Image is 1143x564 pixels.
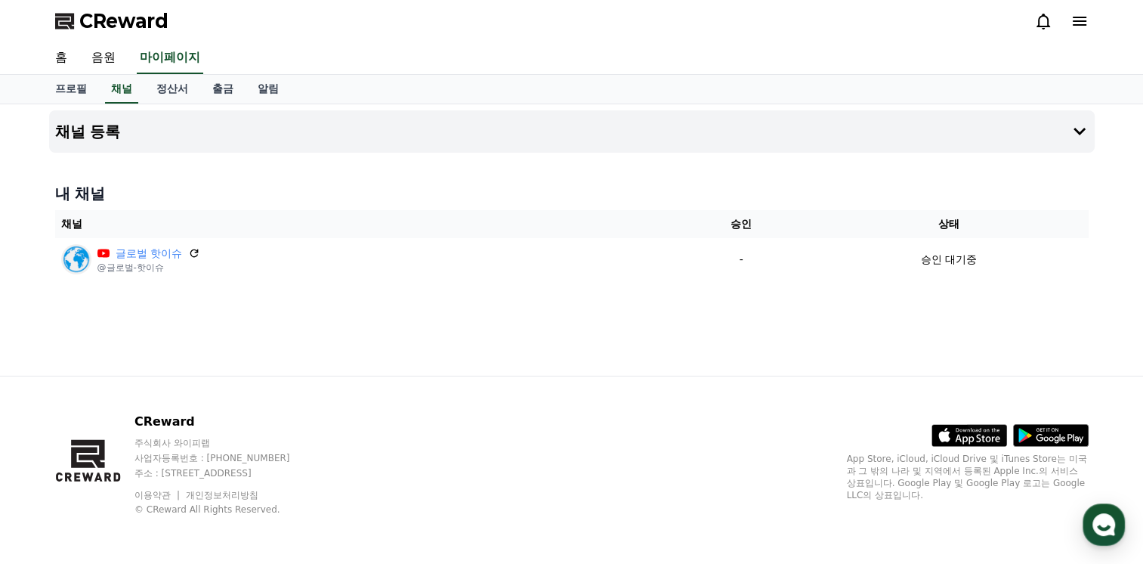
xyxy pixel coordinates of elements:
a: 개인정보처리방침 [186,490,258,500]
p: - [679,252,803,268]
p: © CReward All Rights Reserved. [134,504,319,516]
p: 주식회사 와이피랩 [134,437,319,449]
a: 마이페이지 [137,42,203,74]
span: 설정 [233,461,252,473]
p: 주소 : [STREET_ADDRESS] [134,467,319,479]
th: 승인 [673,210,809,238]
a: 음원 [79,42,128,74]
button: 채널 등록 [49,110,1095,153]
span: CReward [79,9,168,33]
a: 설정 [195,438,290,476]
h4: 채널 등록 [55,123,121,140]
a: 글로벌 핫이슈 [116,246,182,262]
a: 프로필 [43,75,99,104]
img: 글로벌 핫이슈 [61,244,91,274]
a: 정산서 [144,75,200,104]
p: CReward [134,413,319,431]
span: 대화 [138,462,156,474]
p: 승인 대기중 [921,252,977,268]
a: 이용약관 [134,490,182,500]
a: 홈 [5,438,100,476]
h4: 내 채널 [55,183,1089,204]
span: 홈 [48,461,57,473]
a: 출금 [200,75,246,104]
p: 사업자등록번호 : [PHONE_NUMBER] [134,452,319,464]
th: 상태 [809,210,1089,238]
a: 알림 [246,75,291,104]
p: @글로벌-핫이슈 [97,262,200,274]
th: 채널 [55,210,674,238]
a: 대화 [100,438,195,476]
p: App Store, iCloud, iCloud Drive 및 iTunes Store는 미국과 그 밖의 나라 및 지역에서 등록된 Apple Inc.의 서비스 상표입니다. Goo... [847,453,1089,501]
a: CReward [55,9,168,33]
a: 홈 [43,42,79,74]
a: 채널 [105,75,138,104]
